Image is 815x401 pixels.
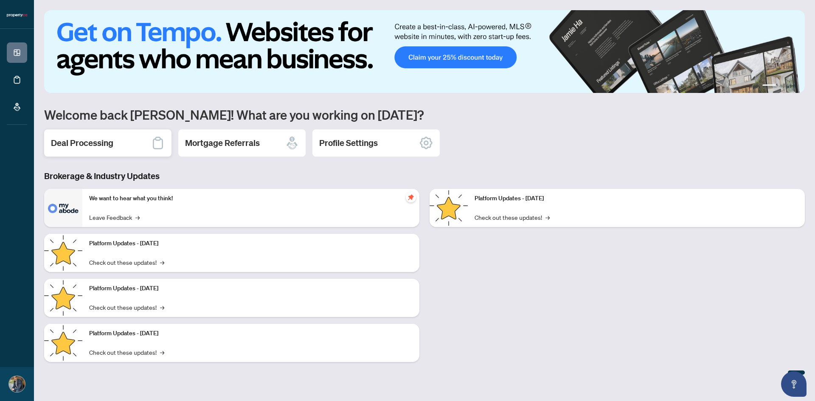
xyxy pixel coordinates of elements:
[44,234,82,272] img: Platform Updates - September 16, 2025
[160,348,164,357] span: →
[545,213,550,222] span: →
[89,284,413,293] p: Platform Updates - [DATE]
[89,239,413,248] p: Platform Updates - [DATE]
[89,258,164,267] a: Check out these updates!→
[762,84,776,88] button: 1
[406,192,416,202] span: pushpin
[89,303,164,312] a: Check out these updates!→
[51,137,113,149] h2: Deal Processing
[89,194,413,203] p: We want to hear what you think!
[9,376,25,392] img: Profile Icon
[89,348,164,357] a: Check out these updates!→
[793,84,796,88] button: 4
[7,13,27,18] img: logo
[185,137,260,149] h2: Mortgage Referrals
[44,279,82,317] img: Platform Updates - July 21, 2025
[135,213,140,222] span: →
[160,258,164,267] span: →
[475,213,550,222] a: Check out these updates!→
[430,189,468,227] img: Platform Updates - June 23, 2025
[319,137,378,149] h2: Profile Settings
[44,10,805,93] img: Slide 0
[781,371,807,397] button: Open asap
[89,329,413,338] p: Platform Updates - [DATE]
[786,84,790,88] button: 3
[475,194,798,203] p: Platform Updates - [DATE]
[779,84,783,88] button: 2
[44,107,805,123] h1: Welcome back [PERSON_NAME]! What are you working on [DATE]?
[160,303,164,312] span: →
[44,170,805,182] h3: Brokerage & Industry Updates
[89,213,140,222] a: Leave Feedback→
[44,189,82,227] img: We want to hear what you think!
[44,324,82,362] img: Platform Updates - July 8, 2025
